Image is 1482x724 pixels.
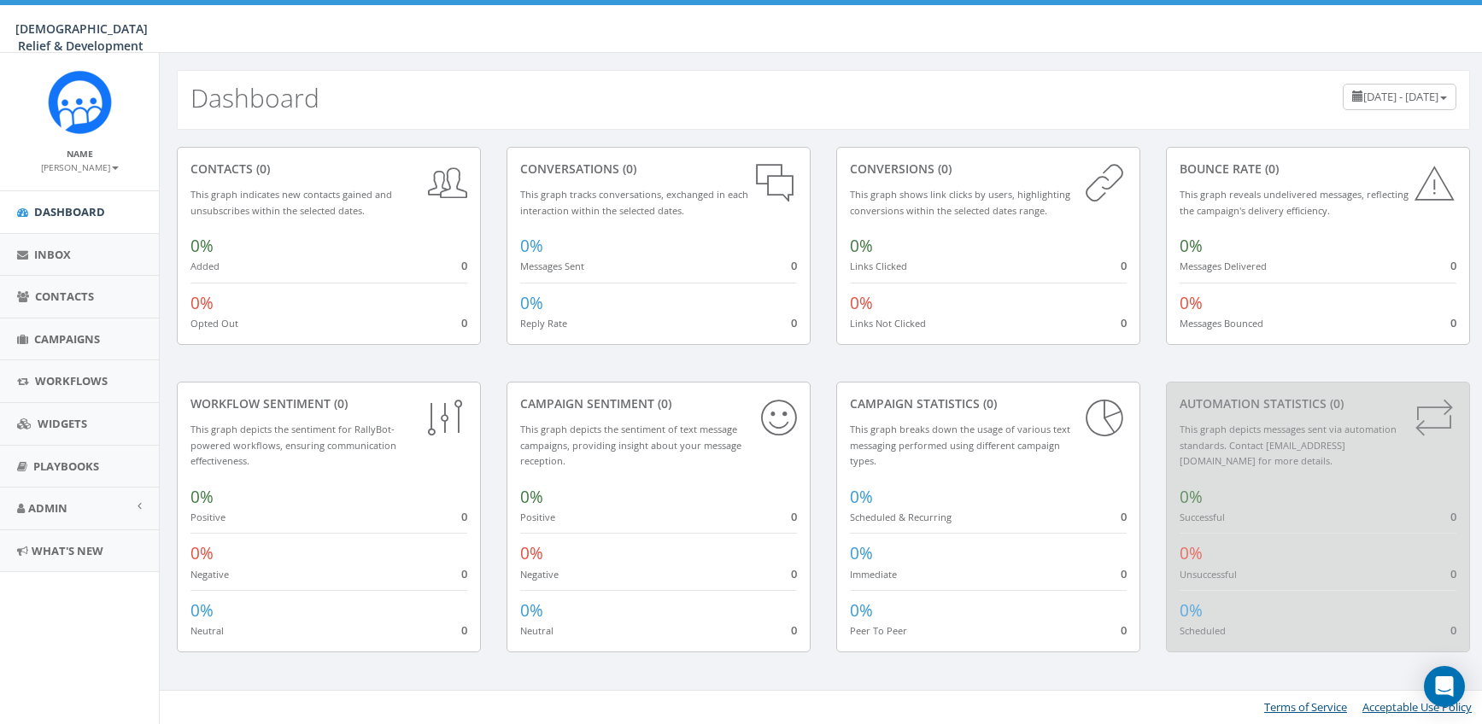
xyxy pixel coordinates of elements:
[48,70,112,134] img: Rally_Corp_Logo_1.png
[67,148,93,160] small: Name
[520,395,797,412] div: Campaign Sentiment
[461,315,467,330] span: 0
[38,416,87,431] span: Widgets
[461,509,467,524] span: 0
[1180,542,1203,564] span: 0%
[1262,161,1279,177] span: (0)
[190,235,214,257] span: 0%
[34,331,100,347] span: Campaigns
[850,260,907,272] small: Links Clicked
[520,599,543,622] span: 0%
[520,235,543,257] span: 0%
[190,161,467,178] div: contacts
[190,188,392,217] small: This graph indicates new contacts gained and unsubscribes within the selected dates.
[520,188,748,217] small: This graph tracks conversations, exchanged in each interaction within the selected dates.
[1180,568,1237,581] small: Unsuccessful
[1180,235,1203,257] span: 0%
[520,568,559,581] small: Negative
[35,289,94,304] span: Contacts
[1180,423,1397,467] small: This graph depicts messages sent via automation standards. Contact [EMAIL_ADDRESS][DOMAIN_NAME] f...
[1424,666,1465,707] div: Open Intercom Messenger
[850,568,897,581] small: Immediate
[850,395,1127,412] div: Campaign Statistics
[190,511,226,523] small: Positive
[520,542,543,564] span: 0%
[1180,188,1409,217] small: This graph reveals undelivered messages, reflecting the campaign's delivery efficiency.
[331,395,348,412] span: (0)
[850,511,952,523] small: Scheduled & Recurring
[253,161,270,177] span: (0)
[980,395,997,412] span: (0)
[190,568,229,581] small: Negative
[190,486,214,508] span: 0%
[520,423,741,467] small: This graph depicts the sentiment of text message campaigns, providing insight about your message ...
[850,292,873,314] span: 0%
[1180,624,1226,637] small: Scheduled
[190,317,238,330] small: Opted Out
[520,292,543,314] span: 0%
[1121,315,1127,330] span: 0
[190,599,214,622] span: 0%
[1327,395,1344,412] span: (0)
[850,542,873,564] span: 0%
[1180,317,1263,330] small: Messages Bounced
[41,159,119,174] a: [PERSON_NAME]
[461,622,467,638] span: 0
[33,458,99,474] span: Playbooks
[35,373,108,388] span: Workflows
[1180,599,1203,622] span: 0%
[520,260,584,272] small: Messages Sent
[1180,486,1203,508] span: 0%
[190,292,214,314] span: 0%
[1180,511,1225,523] small: Successful
[190,395,467,412] div: Workflow Sentiment
[520,486,543,508] span: 0%
[1121,566,1127,581] span: 0
[791,509,797,524] span: 0
[1450,315,1456,330] span: 0
[1450,258,1456,273] span: 0
[190,423,396,467] small: This graph depicts the sentiment for RallyBot-powered workflows, ensuring communication effective...
[520,511,555,523] small: Positive
[520,161,797,178] div: conversations
[1363,89,1438,104] span: [DATE] - [DATE]
[1180,292,1203,314] span: 0%
[850,235,873,257] span: 0%
[28,500,67,516] span: Admin
[850,423,1070,467] small: This graph breaks down the usage of various text messaging performed using different campaign types.
[1450,622,1456,638] span: 0
[34,204,105,219] span: Dashboard
[1180,395,1456,412] div: Automation Statistics
[791,566,797,581] span: 0
[1121,509,1127,524] span: 0
[1121,622,1127,638] span: 0
[1264,699,1347,715] a: Terms of Service
[190,542,214,564] span: 0%
[32,543,103,558] span: What's New
[850,317,926,330] small: Links Not Clicked
[850,599,873,622] span: 0%
[34,247,71,262] span: Inbox
[1450,566,1456,581] span: 0
[520,317,567,330] small: Reply Rate
[190,260,220,272] small: Added
[1450,509,1456,524] span: 0
[520,624,554,637] small: Neutral
[791,622,797,638] span: 0
[934,161,952,177] span: (0)
[654,395,671,412] span: (0)
[190,84,319,112] h2: Dashboard
[461,566,467,581] span: 0
[850,486,873,508] span: 0%
[619,161,636,177] span: (0)
[791,315,797,330] span: 0
[41,161,119,173] small: [PERSON_NAME]
[791,258,797,273] span: 0
[1180,161,1456,178] div: Bounce Rate
[850,161,1127,178] div: conversions
[850,624,907,637] small: Peer To Peer
[1180,260,1267,272] small: Messages Delivered
[15,20,148,54] span: [DEMOGRAPHIC_DATA] Relief & Development
[461,258,467,273] span: 0
[1362,699,1472,715] a: Acceptable Use Policy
